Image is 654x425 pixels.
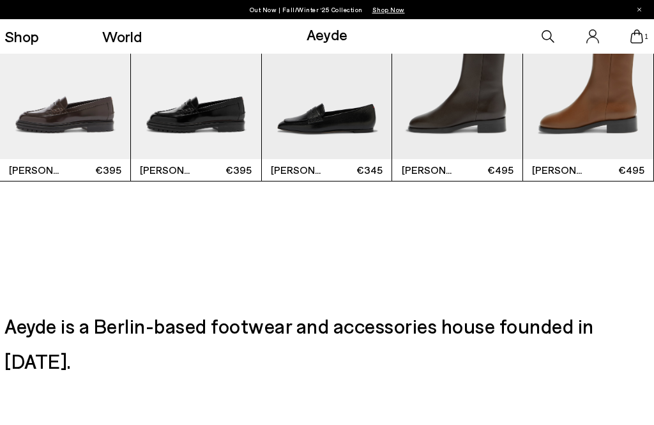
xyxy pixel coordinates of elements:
[327,164,383,176] span: €345
[65,164,121,176] span: €395
[588,164,644,176] span: €495
[402,162,458,178] span: [PERSON_NAME]
[630,29,643,43] a: 1
[307,25,347,43] a: Aeyde
[102,29,142,44] a: World
[271,162,327,178] span: [PERSON_NAME]
[457,164,513,176] span: €495
[4,29,39,44] a: Shop
[4,308,650,378] h3: Aeyde is a Berlin-based footwear and accessories house founded in [DATE].
[250,3,405,16] p: Out Now | Fall/Winter ‘25 Collection
[9,162,65,178] span: [PERSON_NAME]
[532,162,588,178] span: [PERSON_NAME]
[140,162,196,178] span: [PERSON_NAME]
[643,33,650,40] span: 1
[372,6,405,13] span: Navigate to /collections/new-in
[196,164,252,176] span: €395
